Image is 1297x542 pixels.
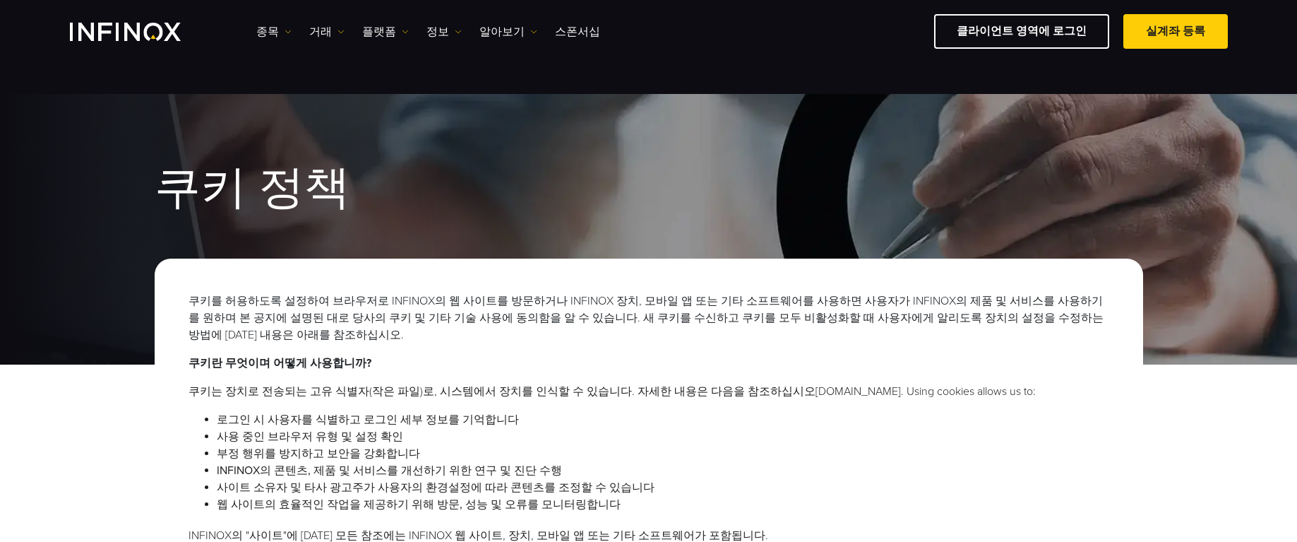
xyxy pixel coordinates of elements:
[555,23,600,40] a: 스폰서십
[815,384,901,399] a: [DOMAIN_NAME]
[155,165,1143,213] h1: 쿠키 정책
[362,23,409,40] a: 플랫폼
[1123,14,1228,49] a: 실계좌 등록
[217,462,1109,479] li: INFINOX의 콘텐츠, 제품 및 서비스를 개선하기 위한 연구 및 진단 수행
[189,383,1109,400] li: 쿠키는 장치로 전송되는 고유 식별자(작은 파일)로, 시스템에서 장치를 인식할 수 있습니다. 자세한 내용은 다음을 참조하십시오 . Using cookies allows us to:
[189,355,1109,372] p: 쿠키란 무엇이며 어떻게 사용합니까?
[217,479,1109,496] li: 사이트 소유자 및 타사 광고주가 사용자의 환경설정에 따라 콘텐츠를 조정할 수 있습니다
[479,23,537,40] a: 알아보기
[217,496,1109,513] li: 웹 사이트의 효율적인 작업을 제공하기 위해 방문, 성능 및 오류를 모니터링합니다
[217,428,1109,445] li: 사용 중인 브라우저 유형 및 설정 확인
[934,14,1109,49] a: 클라이언트 영역에 로그인
[70,23,214,41] a: INFINOX Logo
[217,445,1109,462] li: 부정 행위를 방지하고 보안을 강화합니다
[189,293,1109,343] p: 쿠키를 허용하도록 설정하여 브라우저로 INFINOX의 웹 사이트를 방문하거나 INFINOX 장치, 모바일 앱 또는 기타 소프트웨어를 사용하면 사용자가 INFINOX의 제품 및...
[426,23,462,40] a: 정보
[256,23,292,40] a: 종목
[217,411,1109,428] li: 로그인 시 사용자를 식별하고 로그인 세부 정보를 기억합니다
[309,23,345,40] a: 거래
